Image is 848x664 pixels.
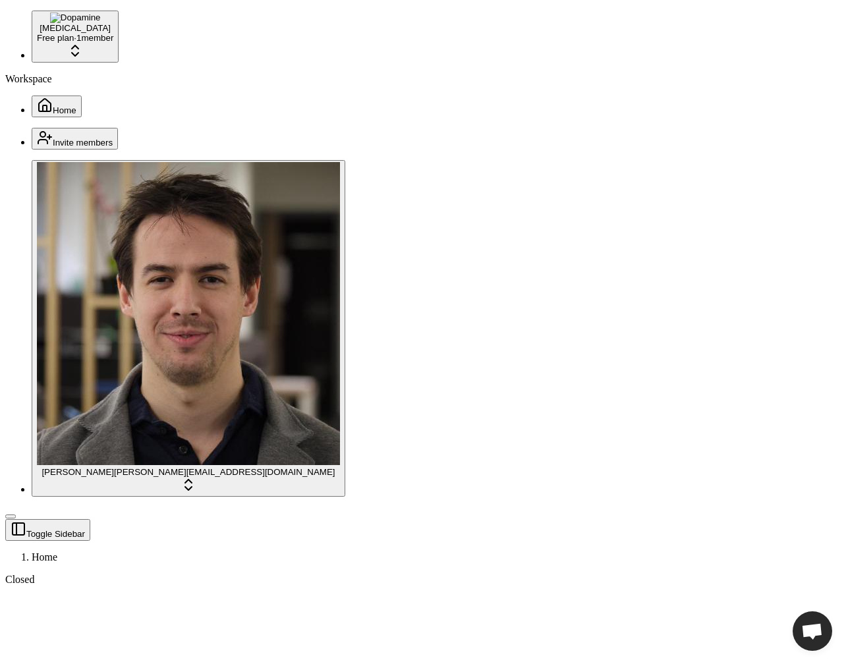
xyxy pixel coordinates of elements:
span: Home [32,551,57,563]
div: Workspace [5,73,843,85]
button: Dopamine[MEDICAL_DATA]Free plan·1member [32,11,119,63]
div: [MEDICAL_DATA] [37,23,113,33]
img: Jonathan Beurel [37,162,340,465]
div: Free plan · 1 member [37,33,113,43]
span: [PERSON_NAME][EMAIL_ADDRESS][DOMAIN_NAME] [114,467,335,477]
div: Open chat [793,611,832,651]
span: [PERSON_NAME] [42,467,114,477]
button: Toggle Sidebar [5,519,90,541]
img: Dopamine [50,13,101,23]
span: Home [53,105,76,115]
button: Jonathan Beurel[PERSON_NAME][PERSON_NAME][EMAIL_ADDRESS][DOMAIN_NAME] [32,160,345,497]
span: Toggle Sidebar [26,529,85,539]
button: Toggle Sidebar [5,514,16,518]
button: Invite members [32,128,118,150]
a: Home [32,104,82,115]
span: Invite members [53,138,113,148]
span: Closed [5,574,34,585]
button: Home [32,96,82,117]
nav: breadcrumb [5,551,843,563]
a: Invite members [32,136,118,148]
